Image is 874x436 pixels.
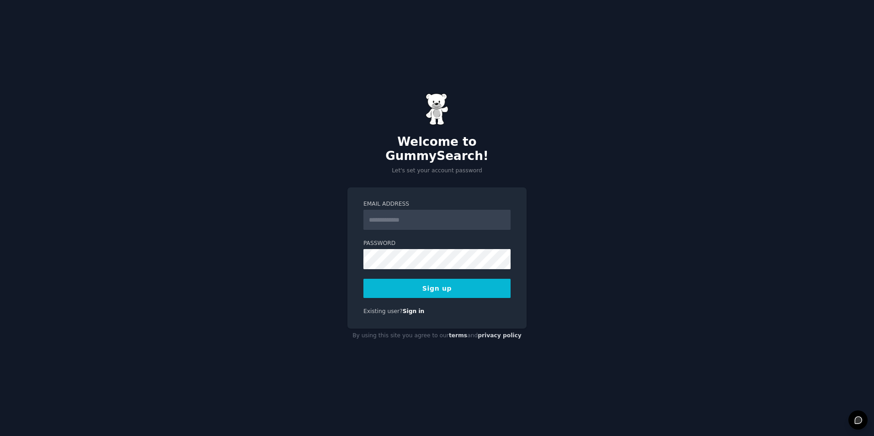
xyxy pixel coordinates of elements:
[363,200,511,208] label: Email Address
[363,279,511,298] button: Sign up
[426,93,448,125] img: Gummy Bear
[478,332,522,339] a: privacy policy
[347,329,527,343] div: By using this site you agree to our and
[363,239,511,248] label: Password
[363,308,403,314] span: Existing user?
[403,308,425,314] a: Sign in
[347,167,527,175] p: Let's set your account password
[347,135,527,164] h2: Welcome to GummySearch!
[449,332,467,339] a: terms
